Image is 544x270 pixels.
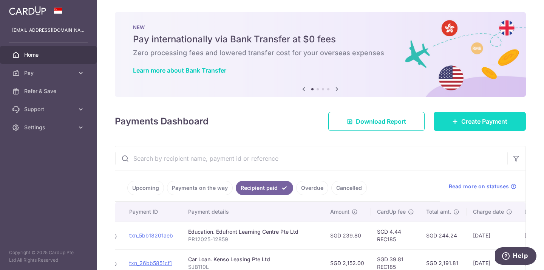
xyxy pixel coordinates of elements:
a: Cancelled [331,181,367,195]
h5: Pay internationally via Bank Transfer at $0 fees [133,33,508,45]
iframe: Opens a widget where you can find more information [495,247,536,266]
span: Support [24,106,74,113]
span: Total amt. [426,208,451,216]
p: NEW [133,24,508,30]
th: Payment ID [123,202,182,222]
p: PR12025-12859 [188,236,318,243]
img: Bank transfer banner [115,12,526,97]
span: Read more on statuses [449,183,509,190]
span: Refer & Save [24,87,74,95]
div: Education. Edufront Learning Centre Pte Ltd [188,228,318,236]
a: Download Report [328,112,425,131]
a: Payments on the way [167,181,233,195]
a: Read more on statuses [449,183,516,190]
h4: Payments Dashboard [115,115,209,128]
span: Charge date [473,208,504,216]
h6: Zero processing fees and lowered transfer cost for your overseas expenses [133,48,508,57]
td: SGD 4.44 REC185 [371,222,420,249]
a: Learn more about Bank Transfer [133,67,226,74]
div: Car Loan. Kenso Leasing Pte Ltd [188,256,318,263]
td: [DATE] [467,222,518,249]
input: Search by recipient name, payment id or reference [115,146,507,171]
a: txn_5bb18201aeb [129,232,173,239]
span: Amount [330,208,349,216]
img: CardUp [9,6,46,15]
a: Upcoming [127,181,164,195]
span: Settings [24,124,74,131]
span: CardUp fee [377,208,406,216]
td: SGD 239.80 [324,222,371,249]
a: Create Payment [434,112,526,131]
span: Home [24,51,74,59]
span: Pay [24,69,74,77]
th: Payment details [182,202,324,222]
a: txn_26bb5851cf1 [129,260,172,266]
span: Create Payment [461,117,507,126]
a: Recipient paid [236,181,293,195]
span: Download Report [356,117,406,126]
p: [EMAIL_ADDRESS][DOMAIN_NAME] [12,26,85,34]
a: Overdue [296,181,328,195]
td: SGD 244.24 [420,222,467,249]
